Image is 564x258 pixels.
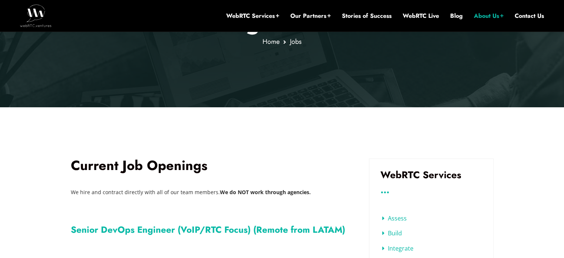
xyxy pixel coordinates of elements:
b: We do NOT work through agencies. [220,189,311,196]
p: Jobs [65,3,499,35]
a: Integrate [382,244,413,252]
h3: ... [380,187,482,193]
a: Build [382,229,402,237]
a: Contact Us [515,12,544,20]
a: Home [263,37,280,46]
a: WebRTC Live [403,12,439,20]
a: Senior DevOps Engineer (VoIP/RTC Focus) (Remote from LATAM) [71,223,345,236]
a: Stories of Success [342,12,392,20]
span: Jobs [290,37,301,46]
p: We hire and contract directly with all of our team members. [71,187,347,198]
a: Assess [382,214,407,222]
img: WebRTC.ventures [20,4,52,27]
h2: Current Job Openings [71,159,347,172]
h3: WebRTC Services [380,170,482,180]
a: Blog [450,12,463,20]
a: About Us [474,12,504,20]
a: Our Partners [290,12,331,20]
a: WebRTC Services [226,12,279,20]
